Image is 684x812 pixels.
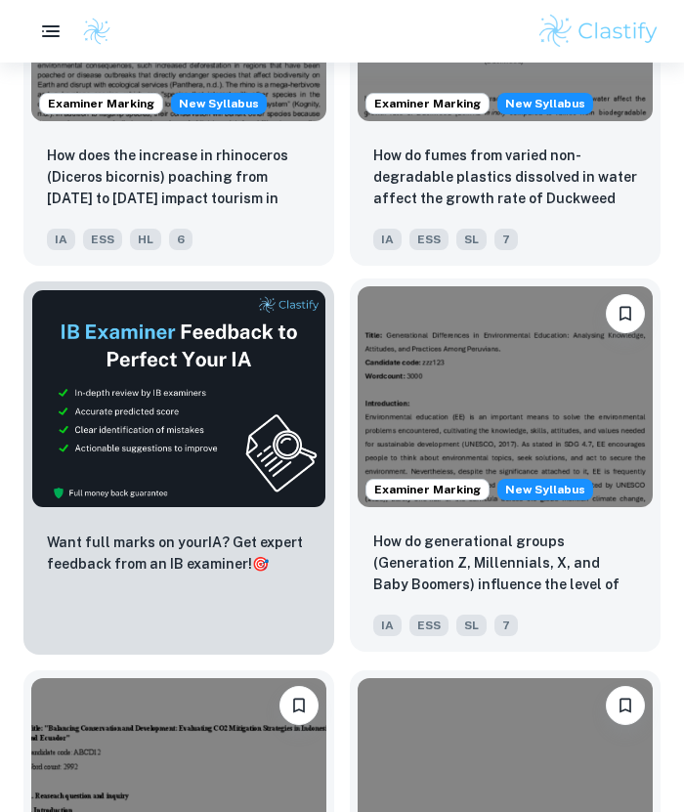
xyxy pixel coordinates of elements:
span: 🎯 [252,556,269,572]
div: Starting from the May 2026 session, the ESS IA requirements have changed. We created this exempla... [171,93,267,114]
span: 6 [169,229,192,250]
p: How do generational groups (Generation Z, Millennials, X, and Baby Boomers) influence the level o... [373,531,637,597]
p: How does the increase in rhinoceros (Diceros bicornis) poaching from 2011 to 2021 impact tourism ... [47,145,311,211]
a: Examiner MarkingStarting from the May 2026 session, the ESS IA requirements have changed. We crea... [350,281,661,656]
div: Starting from the May 2026 session, the ESS IA requirements have changed. We created this exempla... [497,93,593,114]
p: Want full marks on your IA ? Get expert feedback from an IB examiner! [47,532,311,575]
span: SL [456,229,487,250]
span: IA [47,229,75,250]
button: Please log in to bookmark exemplars [606,294,645,333]
span: Examiner Marking [40,95,162,112]
span: Examiner Marking [366,481,489,498]
span: HL [130,229,161,250]
button: Please log in to bookmark exemplars [279,686,319,725]
span: 7 [494,615,518,636]
span: ESS [409,615,449,636]
span: ESS [83,229,122,250]
a: Clastify logo [70,17,111,46]
img: Thumbnail [31,289,326,509]
button: Please log in to bookmark exemplars [606,686,645,725]
img: ESS IA example thumbnail: How do generational groups (Generation Z [358,286,653,508]
span: New Syllabus [497,93,593,114]
span: New Syllabus [171,93,267,114]
span: IA [373,615,402,636]
span: Examiner Marking [366,95,489,112]
a: ThumbnailWant full marks on yourIA? Get expert feedback from an IB examiner! [23,281,334,656]
img: Clastify logo [536,12,661,51]
span: IA [373,229,402,250]
span: ESS [409,229,449,250]
img: Clastify logo [82,17,111,46]
p: How do fumes from varied non-degradable plastics dissolved in water affect the growth rate of Duc... [373,145,637,211]
span: 7 [494,229,518,250]
div: Starting from the May 2026 session, the ESS IA requirements have changed. We created this exempla... [497,479,593,500]
span: New Syllabus [497,479,593,500]
span: SL [456,615,487,636]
